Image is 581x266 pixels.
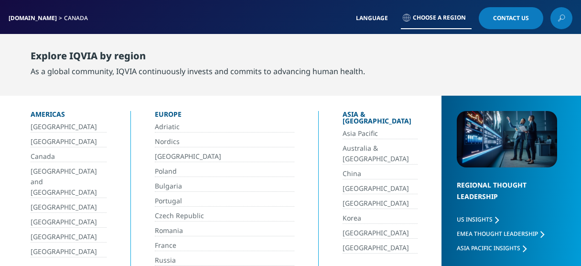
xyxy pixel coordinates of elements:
[457,230,538,238] span: EMEA Thought Leadership
[493,15,529,21] span: Contact Us
[343,183,418,194] a: [GEOGRAPHIC_DATA]
[155,136,294,147] a: Nordics
[31,246,107,257] a: [GEOGRAPHIC_DATA]
[457,244,520,252] span: Asia Pacific Insights
[31,232,107,243] a: [GEOGRAPHIC_DATA]
[31,50,365,66] div: Explore IQVIA by region
[356,14,388,22] span: Language
[343,168,418,179] a: China
[31,136,107,147] a: [GEOGRAPHIC_DATA]
[155,166,294,177] a: Poland
[89,33,572,78] nav: Primary
[343,198,418,209] a: [GEOGRAPHIC_DATA]
[343,243,418,254] a: [GEOGRAPHIC_DATA]
[343,111,418,128] div: Asia & [GEOGRAPHIC_DATA]
[457,215,499,223] a: US Insights
[31,151,107,162] a: Canada
[343,128,418,139] a: Asia Pacific
[457,111,557,167] img: 2093_analyzing-data-using-big-screen-display-and-laptop.png
[343,213,418,224] a: Korea
[31,122,107,133] a: [GEOGRAPHIC_DATA]
[9,14,57,22] a: [DOMAIN_NAME]
[31,111,107,122] div: Americas
[155,240,294,251] a: France
[155,122,294,133] a: Adriatic
[413,14,466,22] span: Choose a Region
[155,151,294,162] a: [GEOGRAPHIC_DATA]
[155,225,294,236] a: Romania
[457,179,557,214] div: Regional Thought Leadership
[155,255,294,266] a: Russia
[64,14,92,22] div: Canada
[155,181,294,192] a: Bulgaria
[457,244,527,252] a: Asia Pacific Insights
[343,143,418,165] a: Australia & [GEOGRAPHIC_DATA]
[31,166,107,198] a: [GEOGRAPHIC_DATA] and [GEOGRAPHIC_DATA]
[155,111,294,122] div: Europe
[31,66,365,77] div: As a global community, IQVIA continuously invests and commits to advancing human health.
[31,202,107,213] a: [GEOGRAPHIC_DATA]
[479,7,543,29] a: Contact Us
[457,230,544,238] a: EMEA Thought Leadership
[155,196,294,207] a: Portugal
[155,211,294,222] a: Czech Republic
[31,217,107,228] a: [GEOGRAPHIC_DATA]
[343,228,418,239] a: [GEOGRAPHIC_DATA]
[457,215,493,223] span: US Insights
